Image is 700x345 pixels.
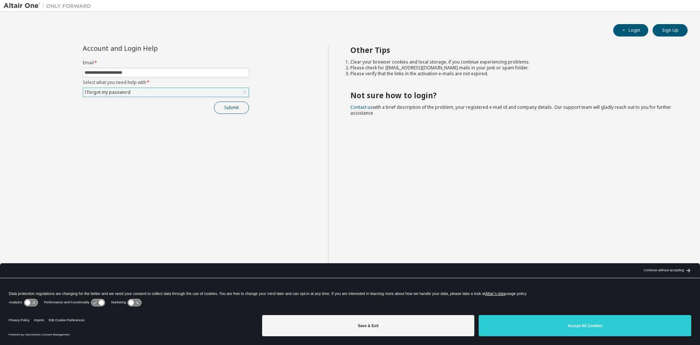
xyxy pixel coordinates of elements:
h2: Other Tips [350,45,675,55]
li: Clear your browser cookies and local storage, if you continue experiencing problems. [350,59,675,65]
li: Please verify that the links in the activation e-mails are not expired. [350,71,675,77]
a: Contact us [350,104,373,110]
label: Select what you need help with [83,80,249,85]
button: Sign Up [653,24,688,37]
h2: Not sure how to login? [350,91,675,100]
div: I forgot my password [83,88,249,97]
li: Please check for [EMAIL_ADDRESS][DOMAIN_NAME] mails in your junk or spam folder. [350,65,675,71]
span: with a brief description of the problem, your registered e-mail id and company details. Our suppo... [350,104,671,116]
label: Email [83,60,249,66]
img: Altair One [4,2,95,9]
button: Submit [214,101,249,114]
div: I forgot my password [83,88,132,96]
div: Account and Login Help [83,45,216,51]
button: Login [613,24,648,37]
